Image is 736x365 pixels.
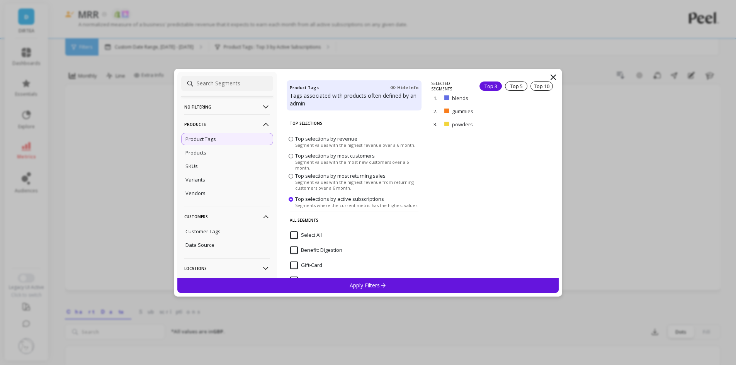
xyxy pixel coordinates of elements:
[290,212,418,228] p: All Segments
[295,195,384,202] span: Top selections by active subscriptions
[295,142,415,148] span: Segment values with the highest revenue over a 6 month.
[185,136,216,143] p: Product Tags
[433,121,441,128] p: 3.
[290,83,319,92] h4: Product Tags
[185,228,221,235] p: Customer Tags
[295,159,420,171] span: Segment values with the most new customers over a 6 month.
[505,81,527,91] div: Top 5
[185,190,206,197] p: Vendors
[479,81,502,91] div: Top 3
[433,95,441,102] p: 1.
[452,108,513,115] p: gummies
[290,92,418,107] p: Tags associated with products often defined by an admin
[295,152,375,159] span: Top selections by most customers
[431,81,470,92] p: SELECTED SEGMENTS
[452,95,511,102] p: blends
[390,85,418,91] span: Hide Info
[290,231,322,239] span: Select All
[452,121,513,128] p: powders
[295,202,418,208] span: Segments where the current metric has the highest values.
[184,207,270,226] p: Customers
[185,176,205,183] p: Variants
[184,276,270,295] p: Orders
[290,246,342,254] span: Benefit: Digestion
[433,108,441,115] p: 2.
[530,81,553,91] div: Top 10
[185,241,214,248] p: Data Source
[290,115,418,131] p: Top Selections
[295,135,357,142] span: Top selections by revenue
[185,163,198,170] p: SKUs
[185,149,206,156] p: Products
[295,179,420,191] span: Segment values with the highest revenue from returning customers over a 6 month.
[350,282,386,289] p: Apply Filters
[290,261,322,269] span: Gift-Card
[290,277,316,284] span: Merch
[184,258,270,278] p: Locations
[295,172,386,179] span: Top selections by most returning sales
[184,114,270,134] p: Products
[181,76,273,91] input: Search Segments
[184,97,270,117] p: No filtering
